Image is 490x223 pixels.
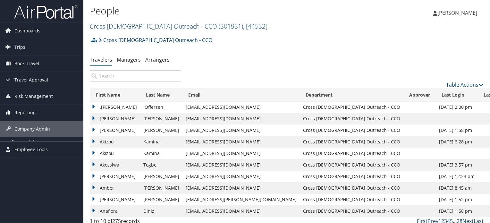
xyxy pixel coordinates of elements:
[14,121,50,137] span: Company Admin
[436,124,478,136] td: [DATE] 1:58 pm
[90,101,140,113] td: .[PERSON_NAME]
[140,101,182,113] td: .Offerzen
[140,89,182,101] th: Last Name: activate to sort column ascending
[145,56,170,63] a: Arrangers
[300,205,403,217] td: Cross [DEMOGRAPHIC_DATA] Outreach - CCO
[140,194,182,205] td: [PERSON_NAME]
[182,89,300,101] th: Email: activate to sort column ascending
[436,171,478,182] td: [DATE] 12:23 pm
[90,89,140,101] th: First Name: activate to sort column descending
[90,113,140,124] td: [PERSON_NAME]
[14,72,48,88] span: Travel Approval
[300,171,403,182] td: Cross [DEMOGRAPHIC_DATA] Outreach - CCO
[90,205,140,217] td: Anaflora
[300,194,403,205] td: Cross [DEMOGRAPHIC_DATA] Outreach - CCO
[140,171,182,182] td: [PERSON_NAME]
[182,194,300,205] td: [EMAIL_ADDRESS][PERSON_NAME][DOMAIN_NAME]
[14,56,39,72] span: Book Travel
[14,23,40,39] span: Dashboards
[436,89,478,101] th: Last Login: activate to sort column ascending
[219,22,243,30] span: ( 301931 )
[300,101,403,113] td: Cross [DEMOGRAPHIC_DATA] Outreach - CCO
[117,56,141,63] a: Managers
[14,142,48,158] span: Employee Tools
[243,22,267,30] span: , [ 44532 ]
[99,34,212,47] a: Cross [DEMOGRAPHIC_DATA] Outreach - CCO
[90,182,140,194] td: Amber
[90,124,140,136] td: [PERSON_NAME]
[90,56,112,63] a: Travelers
[90,70,181,82] input: Search
[140,136,182,148] td: Kamina
[300,159,403,171] td: Cross [DEMOGRAPHIC_DATA] Outreach - CCO
[182,205,300,217] td: [EMAIL_ADDRESS][DOMAIN_NAME]
[14,4,78,19] img: airportal-logo.png
[140,159,182,171] td: Togbe
[140,124,182,136] td: [PERSON_NAME]
[300,136,403,148] td: Cross [DEMOGRAPHIC_DATA] Outreach - CCO
[90,194,140,205] td: [PERSON_NAME]
[300,148,403,159] td: Cross [DEMOGRAPHIC_DATA] Outreach - CCO
[436,101,478,113] td: [DATE] 2:00 pm
[140,182,182,194] td: [PERSON_NAME]
[300,124,403,136] td: Cross [DEMOGRAPHIC_DATA] Outreach - CCO
[182,159,300,171] td: [EMAIL_ADDRESS][DOMAIN_NAME]
[433,3,484,22] a: [PERSON_NAME]
[436,205,478,217] td: [DATE] 1:58 pm
[140,113,182,124] td: [PERSON_NAME]
[90,148,140,159] td: Akizou
[14,88,53,104] span: Risk Management
[300,113,403,124] td: Cross [DEMOGRAPHIC_DATA] Outreach - CCO
[182,182,300,194] td: [EMAIL_ADDRESS][DOMAIN_NAME]
[403,89,436,101] th: Approver
[436,136,478,148] td: [DATE] 6:28 pm
[90,159,140,171] td: Akossiwa
[436,159,478,171] td: [DATE] 3:57 pm
[182,101,300,113] td: [EMAIL_ADDRESS][DOMAIN_NAME]
[182,148,300,159] td: [EMAIL_ADDRESS][DOMAIN_NAME]
[140,205,182,217] td: Diniz
[140,148,182,159] td: Kamina
[446,81,484,88] a: Table Actions
[14,105,36,121] span: Reporting
[300,89,403,101] th: Department: activate to sort column ascending
[182,136,300,148] td: [EMAIL_ADDRESS][DOMAIN_NAME]
[90,136,140,148] td: Akizou
[14,39,25,55] span: Trips
[90,4,352,18] h1: People
[90,171,140,182] td: [PERSON_NAME]
[90,22,267,30] a: Cross [DEMOGRAPHIC_DATA] Outreach - CCO
[436,194,478,205] td: [DATE] 1:52 pm
[182,171,300,182] td: [EMAIL_ADDRESS][DOMAIN_NAME]
[182,124,300,136] td: [EMAIL_ADDRESS][DOMAIN_NAME]
[300,182,403,194] td: Cross [DEMOGRAPHIC_DATA] Outreach - CCO
[436,182,478,194] td: [DATE] 8:45 am
[182,113,300,124] td: [EMAIL_ADDRESS][DOMAIN_NAME]
[437,9,477,16] span: [PERSON_NAME]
